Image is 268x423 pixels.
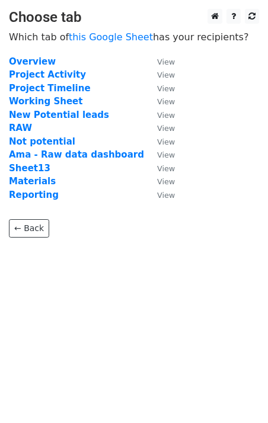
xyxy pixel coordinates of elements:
[9,69,86,80] a: Project Activity
[157,97,175,106] small: View
[9,31,259,43] p: Which tab of has your recipients?
[145,149,175,160] a: View
[145,176,175,187] a: View
[9,56,56,67] a: Overview
[9,219,49,238] a: ← Back
[157,164,175,173] small: View
[9,110,109,120] a: New Potential leads
[9,96,82,107] a: Working Sheet
[69,31,153,43] a: this Google Sheet
[157,57,175,66] small: View
[157,137,175,146] small: View
[9,83,91,94] a: Project Timeline
[145,96,175,107] a: View
[9,176,56,187] a: Materials
[9,190,59,200] a: Reporting
[145,163,175,174] a: View
[157,177,175,186] small: View
[9,163,50,174] a: Sheet13
[9,136,75,147] a: Not potential
[145,136,175,147] a: View
[145,123,175,133] a: View
[157,70,175,79] small: View
[9,9,259,26] h3: Choose tab
[145,190,175,200] a: View
[157,191,175,200] small: View
[9,123,32,133] a: RAW
[157,124,175,133] small: View
[9,149,144,160] a: Ama - Raw data dashboard
[157,84,175,93] small: View
[157,150,175,159] small: View
[145,69,175,80] a: View
[145,110,175,120] a: View
[145,83,175,94] a: View
[145,56,175,67] a: View
[157,111,175,120] small: View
